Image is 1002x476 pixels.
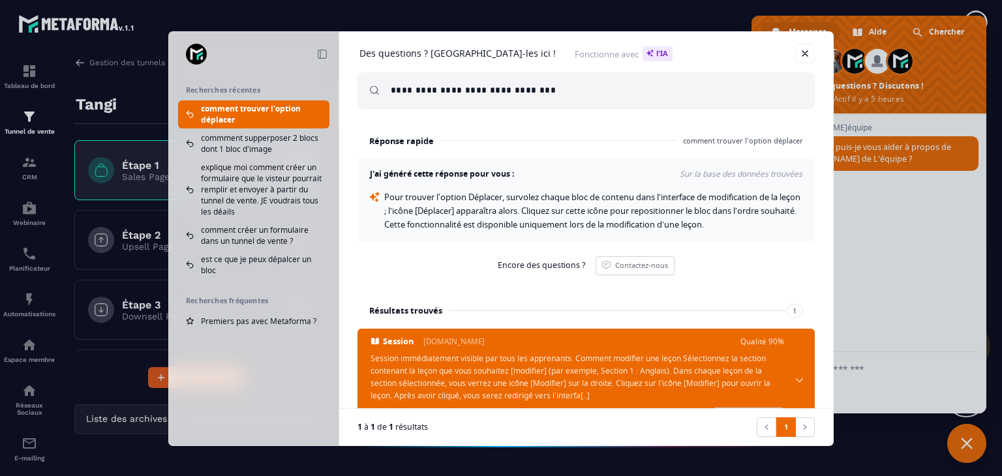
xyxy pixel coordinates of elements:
[369,134,434,148] h3: Réponse rapide
[776,417,796,437] a: 1
[383,336,414,347] span: Session
[677,136,803,145] span: comment trouver l'option déplacer
[575,46,673,61] span: Fonctionne avec
[384,191,802,230] span: Pour trouver l'option Déplacer, survolez chaque bloc de contenu dans l’interface de modification ...
[498,260,585,271] span: Encore des questions ?
[201,162,322,217] span: explique moi comment créer un formulaire que le visteur pourrait remplir et envoyer à partir du t...
[201,224,322,246] span: comment créer un formulaire dans un tunnel de vente ?
[369,169,515,179] h4: J'ai généré cette réponse pour vous :
[786,304,803,318] span: 1
[369,304,442,318] h3: Résultats trouvés
[596,256,675,275] a: Contactez-nous
[515,169,803,179] span: Sur la base des données trouvées
[643,46,673,61] span: l'IA
[359,48,556,59] h1: Des questions ? [GEOGRAPHIC_DATA]-les ici !
[186,85,322,95] h2: Recherches récentes
[357,422,751,432] div: à de résultats
[357,421,362,432] span: 1
[740,336,784,346] span: Qualité 90%
[371,421,375,432] span: 1
[389,421,393,432] span: 1
[423,336,485,347] span: [DOMAIN_NAME]
[371,352,784,402] span: Session immédiatement visible par tous les apprenants. Comment modifier une leçon Sélectionnez la...
[201,316,316,327] span: Premiers pas avec Metaforma ?
[201,132,322,155] span: commment supperposer 2 blocs dont 1 bloc d'image
[201,103,322,125] span: comment trouver l'option déplacer
[186,296,322,305] h2: Recherches fréquentes
[201,254,322,276] span: est ce que je peux dépalcer un bloc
